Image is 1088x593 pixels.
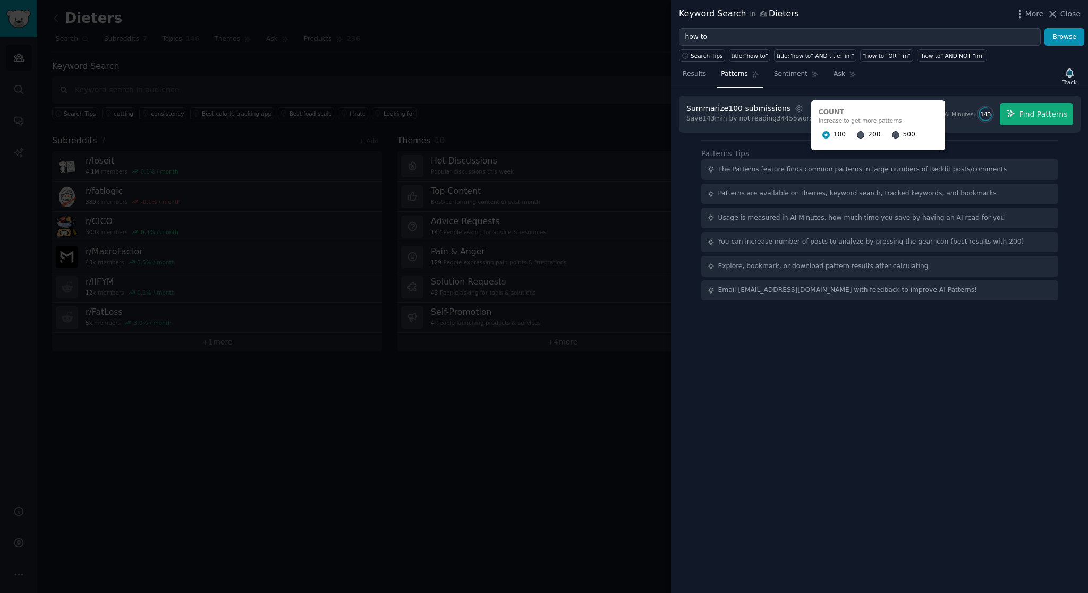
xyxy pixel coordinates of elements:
[777,52,854,59] div: title:"how to" AND title:"im"
[750,10,755,19] span: in
[834,70,845,79] span: Ask
[830,66,860,88] a: Ask
[679,28,1041,46] input: Try a keyword related to your business
[917,49,988,62] a: "how to" AND NOT "im"
[679,66,710,88] a: Results
[718,165,1007,175] div: The Patterns feature finds common patterns in large numbers of Reddit posts/comments
[1062,79,1077,86] div: Track
[679,7,799,21] div: Keyword Search Dieters
[718,286,977,295] div: Email [EMAIL_ADDRESS][DOMAIN_NAME] with feedback to improve AI Patterns!
[683,70,706,79] span: Results
[868,130,880,140] span: 200
[1000,103,1073,125] button: Find Patterns
[718,189,997,199] div: Patterns are available on themes, keyword search, tracked keywords, and bookmarks
[701,149,749,158] label: Patterns Tips
[770,66,822,88] a: Sentiment
[774,49,856,62] a: title:"how to" AND title:"im"
[1025,8,1044,20] span: More
[774,70,807,79] span: Sentiment
[732,52,768,59] div: title:"how to"
[819,108,938,117] div: Count
[729,49,770,62] a: title:"how to"
[1059,65,1081,88] button: Track
[1060,8,1081,20] span: Close
[834,130,846,140] span: 100
[686,103,790,114] div: Summarize 100 submissions
[860,49,913,62] a: "how to" OR "im"
[944,110,975,118] div: AI Minutes:
[819,117,938,124] div: Increase to get more patterns
[1019,109,1068,120] span: Find Patterns
[679,49,725,62] button: Search Tips
[691,52,723,59] span: Search Tips
[903,130,915,140] span: 500
[718,213,1005,223] div: Usage is measured in AI Minutes, how much time you save by having an AI read for you
[718,237,1024,247] div: You can increase number of posts to analyze by pressing the gear icon (best results with 200)
[718,262,929,271] div: Explore, bookmark, or download pattern results after calculating
[1044,28,1084,46] button: Browse
[980,110,991,118] span: 143
[863,52,911,59] div: "how to" OR "im"
[1047,8,1081,20] button: Close
[686,114,817,124] div: Save 143 min by not reading 34455 words
[721,70,747,79] span: Patterns
[919,52,985,59] div: "how to" AND NOT "im"
[1014,8,1044,20] button: More
[717,66,762,88] a: Patterns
